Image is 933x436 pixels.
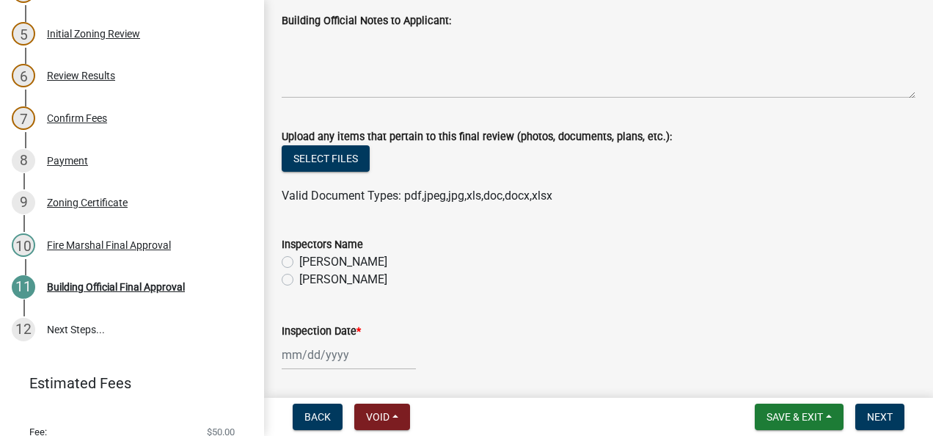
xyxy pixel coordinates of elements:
label: Inspection Date [282,327,361,337]
span: Back [304,411,331,423]
button: Select files [282,145,370,172]
div: 9 [12,191,35,214]
div: 8 [12,149,35,172]
button: Void [354,404,410,430]
span: Void [366,411,389,423]
span: Save & Exit [766,411,823,423]
div: 12 [12,318,35,341]
div: Payment [47,156,88,166]
div: Zoning Certificate [47,197,128,208]
label: Inspectors Name [282,240,363,250]
label: [PERSON_NAME] [299,253,387,271]
button: Back [293,404,343,430]
button: Next [855,404,904,430]
label: Building Official Notes to Applicant: [282,16,451,26]
div: 6 [12,64,35,87]
div: Initial Zoning Review [47,29,140,39]
input: mm/dd/yyyy [282,340,416,370]
div: 11 [12,275,35,299]
label: Upload any items that pertain to this final review (photos, documents, plans, etc.): [282,132,672,142]
button: Save & Exit [755,404,844,430]
span: Next [867,411,893,423]
label: [PERSON_NAME] [299,271,387,288]
div: 10 [12,233,35,257]
div: Fire Marshal Final Approval [47,240,171,250]
div: Confirm Fees [47,113,107,123]
div: 7 [12,106,35,130]
div: 5 [12,22,35,46]
div: Building Official Final Approval [47,282,185,292]
div: Review Results [47,70,115,81]
span: Valid Document Types: pdf,jpeg,jpg,xls,doc,docx,xlsx [282,189,552,203]
a: Estimated Fees [12,368,241,398]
